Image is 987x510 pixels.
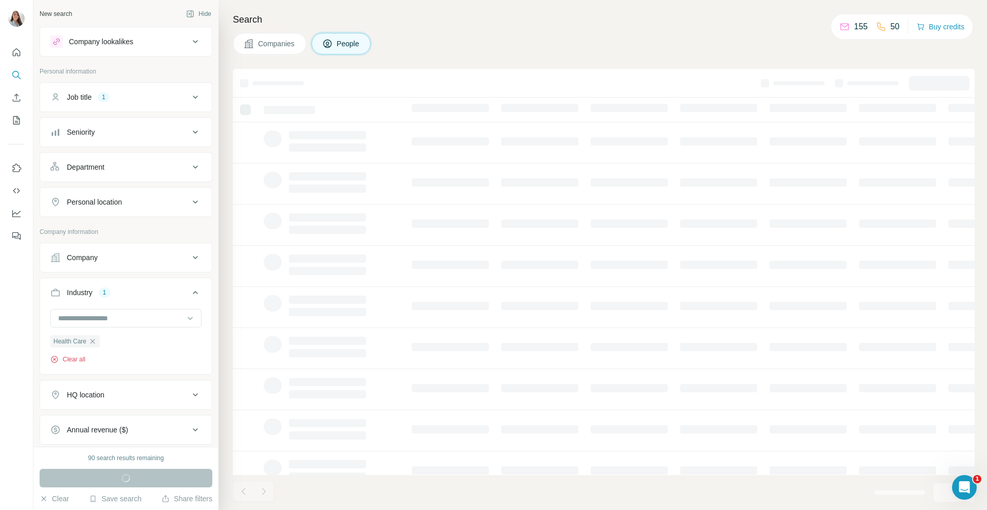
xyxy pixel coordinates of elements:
[952,475,977,500] iframe: Intercom live chat
[40,227,212,236] p: Company information
[8,204,25,223] button: Dashboard
[67,252,98,263] div: Company
[40,190,212,214] button: Personal location
[40,245,212,270] button: Company
[8,43,25,62] button: Quick start
[89,494,141,504] button: Save search
[973,475,981,483] span: 1
[8,159,25,177] button: Use Surfe on LinkedIn
[337,39,360,49] span: People
[8,181,25,200] button: Use Surfe API
[67,390,104,400] div: HQ location
[233,12,975,27] h4: Search
[8,88,25,107] button: Enrich CSV
[40,383,212,407] button: HQ location
[88,453,163,463] div: 90 search results remaining
[67,92,92,102] div: Job title
[179,6,218,22] button: Hide
[40,67,212,76] p: Personal information
[67,127,95,137] div: Seniority
[99,288,111,297] div: 1
[40,85,212,110] button: Job title1
[8,10,25,27] img: Avatar
[67,197,122,207] div: Personal location
[890,21,900,33] p: 50
[50,355,85,364] button: Clear all
[40,280,212,309] button: Industry1
[67,425,128,435] div: Annual revenue ($)
[8,66,25,84] button: Search
[69,37,133,47] div: Company lookalikes
[67,287,93,298] div: Industry
[98,93,109,102] div: 1
[40,417,212,442] button: Annual revenue ($)
[40,9,72,19] div: New search
[53,337,86,346] span: Health Care
[8,227,25,245] button: Feedback
[258,39,296,49] span: Companies
[40,29,212,54] button: Company lookalikes
[917,20,964,34] button: Buy credits
[8,111,25,130] button: My lists
[40,494,69,504] button: Clear
[40,155,212,179] button: Department
[854,21,868,33] p: 155
[161,494,212,504] button: Share filters
[67,162,104,172] div: Department
[40,120,212,144] button: Seniority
